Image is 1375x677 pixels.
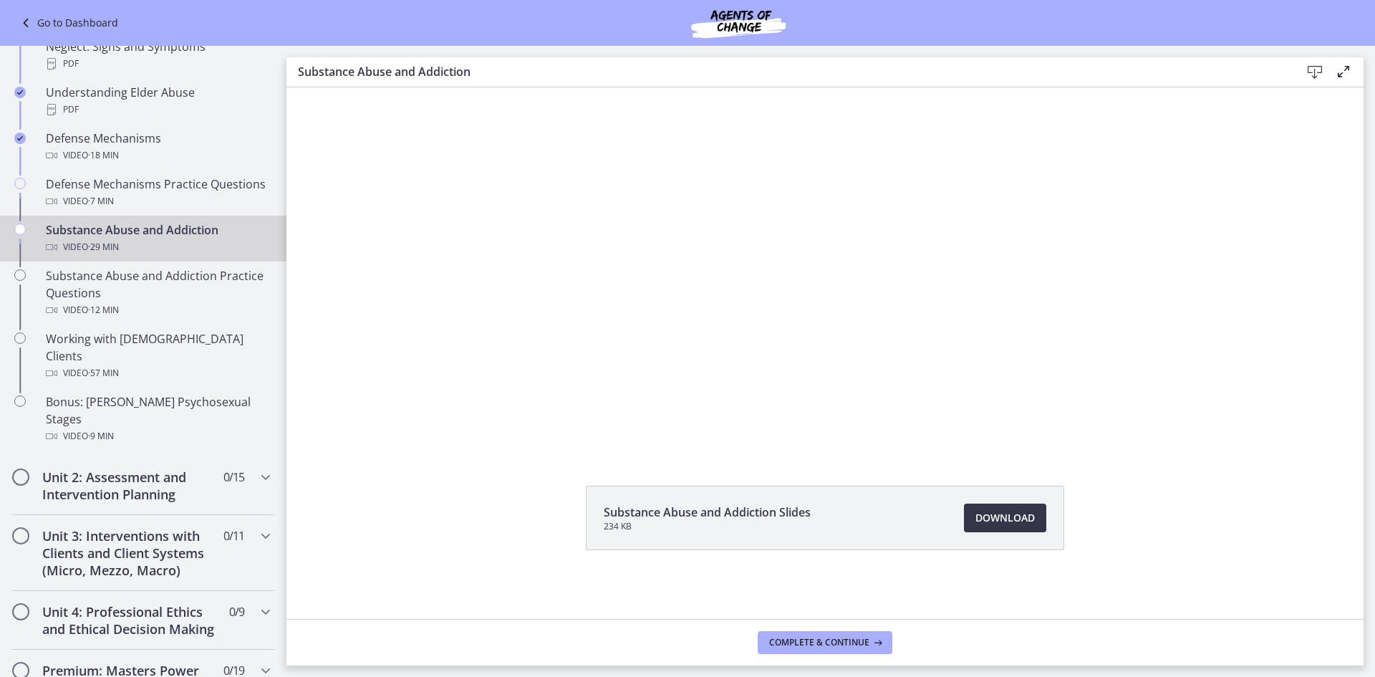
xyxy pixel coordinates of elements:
div: Video [46,365,269,382]
h3: Substance Abuse and Addiction [298,63,1278,80]
div: PDF [46,55,269,72]
span: 234 KB [604,521,811,532]
h2: Unit 4: Professional Ethics and Ethical Decision Making [42,603,217,638]
div: Defense Mechanisms Practice Questions [46,176,269,210]
span: Complete & continue [769,637,869,648]
h2: Unit 3: Interventions with Clients and Client Systems (Micro, Mezzo, Macro) [42,527,217,579]
i: Completed [14,87,26,98]
span: · 9 min [88,428,114,445]
div: Recognizing [MEDICAL_DATA] and Neglect: Signs and Symptoms [46,21,269,72]
iframe: Video Lesson [286,31,1364,453]
div: PDF [46,101,269,118]
button: Complete & continue [758,631,892,654]
div: Understanding Elder Abuse [46,84,269,118]
div: Video [46,147,269,164]
span: · 57 min [88,365,119,382]
div: Video [46,193,269,210]
div: Defense Mechanisms [46,130,269,164]
span: Substance Abuse and Addiction Slides [604,504,811,521]
a: Download [964,504,1046,532]
div: Working with [DEMOGRAPHIC_DATA] Clients [46,330,269,382]
span: · 29 min [88,239,119,256]
span: · 12 min [88,302,119,319]
span: 0 / 15 [223,469,244,486]
div: Bonus: [PERSON_NAME] Psychosexual Stages [46,393,269,445]
span: 0 / 11 [223,527,244,544]
div: Substance Abuse and Addiction [46,221,269,256]
span: · 7 min [88,193,114,210]
span: Download [975,509,1035,527]
a: Go to Dashboard [17,14,118,32]
i: Completed [14,133,26,144]
h2: Unit 2: Assessment and Intervention Planning [42,469,217,503]
img: Agents of Change Social Work Test Prep [652,6,824,40]
div: Video [46,428,269,445]
span: 0 / 9 [229,603,244,620]
div: Video [46,302,269,319]
div: Video [46,239,269,256]
div: Substance Abuse and Addiction Practice Questions [46,267,269,319]
span: · 18 min [88,147,119,164]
